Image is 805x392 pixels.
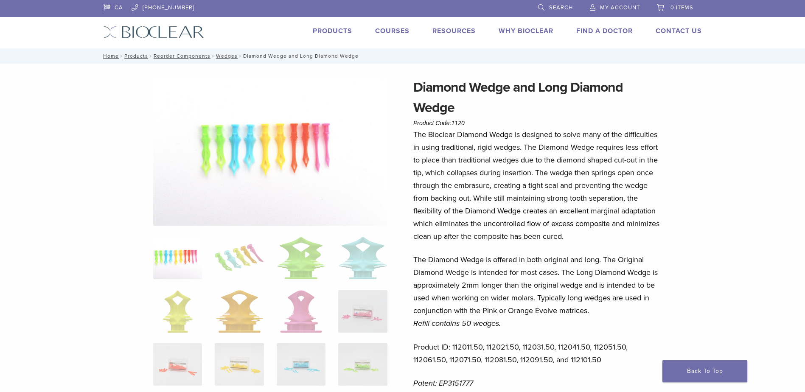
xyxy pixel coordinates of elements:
[238,54,243,58] span: /
[210,54,216,58] span: /
[153,237,202,279] img: DSC_0187_v3-1920x1218-1-324x324.png
[576,27,633,35] a: Find A Doctor
[280,290,322,333] img: Diamond Wedge and Long Diamond Wedge - Image 7
[656,27,702,35] a: Contact Us
[413,120,465,126] span: Product Code:
[313,27,352,35] a: Products
[662,360,747,382] a: Back To Top
[153,343,202,386] img: Diamond Wedge and Long Diamond Wedge - Image 9
[670,4,693,11] span: 0 items
[101,53,119,59] a: Home
[413,319,501,328] em: Refill contains 50 wedges.
[215,343,264,386] img: Diamond Wedge and Long Diamond Wedge - Image 10
[124,53,148,59] a: Products
[163,290,193,333] img: Diamond Wedge and Long Diamond Wedge - Image 5
[338,290,387,333] img: Diamond Wedge and Long Diamond Wedge - Image 8
[413,77,663,118] h1: Diamond Wedge and Long Diamond Wedge
[413,128,663,243] p: The Bioclear Diamond Wedge is designed to solve many of the difficulties in using traditional, ri...
[277,237,325,279] img: Diamond Wedge and Long Diamond Wedge - Image 3
[104,26,204,38] img: Bioclear
[600,4,640,11] span: My Account
[277,343,325,386] img: Diamond Wedge and Long Diamond Wedge - Image 11
[338,343,387,386] img: Diamond Wedge and Long Diamond Wedge - Image 12
[413,253,663,330] p: The Diamond Wedge is offered in both original and long. The Original Diamond Wedge is intended fo...
[432,27,476,35] a: Resources
[413,341,663,366] p: Product ID: 112011.50, 112021.50, 112031.50, 112041.50, 112051.50, 112061.50, 112071.50, 112081.5...
[499,27,553,35] a: Why Bioclear
[216,290,263,333] img: Diamond Wedge and Long Diamond Wedge - Image 6
[97,48,708,64] nav: Diamond Wedge and Long Diamond Wedge
[216,53,238,59] a: Wedges
[119,54,124,58] span: /
[375,27,410,35] a: Courses
[215,237,264,279] img: Diamond Wedge and Long Diamond Wedge - Image 2
[413,378,473,388] em: Patent: EP3151777
[549,4,573,11] span: Search
[338,237,387,279] img: Diamond Wedge and Long Diamond Wedge - Image 4
[148,54,154,58] span: /
[452,120,465,126] span: 1120
[154,53,210,59] a: Reorder Components
[153,77,387,226] img: DSC_0187_v3-1920x1218-1.png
